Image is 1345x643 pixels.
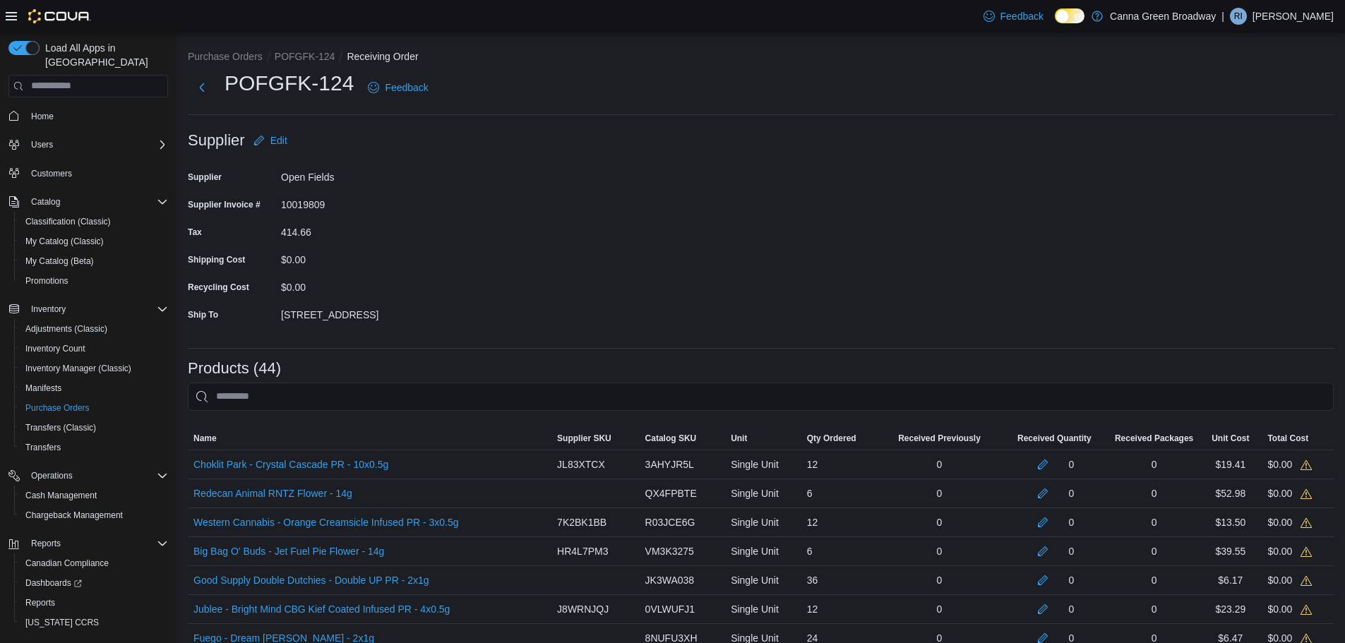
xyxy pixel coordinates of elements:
div: 12 [801,595,880,623]
div: 12 [801,450,880,479]
a: Jublee - Bright Mind CBG Kief Coated Infused PR - 4x0.5g [193,601,450,618]
button: [US_STATE] CCRS [14,613,174,632]
span: Dashboards [20,575,168,591]
div: 6 [801,479,880,507]
button: Adjustments (Classic) [14,319,174,339]
button: My Catalog (Beta) [14,251,174,271]
button: Supplier SKU [551,427,640,450]
div: 0 [879,450,1000,479]
div: $0.00 [281,276,470,293]
span: Manifests [20,380,168,397]
div: 0 [1109,450,1199,479]
span: Classification (Classic) [25,216,111,227]
span: Dashboards [25,577,82,589]
div: Single Unit [725,479,801,507]
span: 3AHYJR5L [645,456,694,473]
div: 0 [879,566,1000,594]
a: Transfers [20,439,66,456]
a: Promotions [20,272,74,289]
a: Transfers (Classic) [20,419,102,436]
span: VM3K3275 [645,543,694,560]
a: Western Cannabis - Orange Creamsicle Infused PR - 3x0.5g [193,514,459,531]
span: Qty Ordered [807,433,856,444]
span: Promotions [25,275,68,287]
div: $0.00 [1267,543,1312,560]
span: 0VLWUFJ1 [645,601,695,618]
button: Name [188,427,551,450]
span: Inventory Count [25,343,85,354]
span: Purchase Orders [20,399,168,416]
a: Big Bag O' Buds - Jet Fuel Pie Flower - 14g [193,543,384,560]
label: Ship To [188,309,218,320]
div: $23.29 [1199,595,1262,623]
span: Inventory [31,304,66,315]
label: Supplier Invoice # [188,199,261,210]
a: Inventory Manager (Classic) [20,360,137,377]
div: 0 [1068,572,1074,589]
span: Reports [25,597,55,608]
div: 6 [801,537,880,565]
nav: An example of EuiBreadcrumbs [188,49,1334,66]
div: Single Unit [725,595,801,623]
a: Reports [20,594,61,611]
div: 0 [1068,456,1074,473]
button: Inventory Manager (Classic) [14,359,174,378]
span: Unit Cost [1212,433,1249,444]
div: $39.55 [1199,537,1262,565]
span: My Catalog (Beta) [25,256,94,267]
span: Received Quantity [1017,433,1092,444]
a: Manifests [20,380,67,397]
div: 0 [1109,479,1199,507]
div: 0 [1068,543,1074,560]
span: My Catalog (Classic) [20,233,168,250]
span: Customers [25,164,168,182]
label: Supplier [188,172,222,183]
a: Classification (Classic) [20,213,116,230]
button: Transfers [14,438,174,457]
button: Classification (Classic) [14,212,174,232]
div: $0.00 [1267,514,1312,531]
div: 10019809 [281,193,470,210]
span: 7K2BK1BB [557,514,606,531]
a: My Catalog (Beta) [20,253,100,270]
span: My Catalog (Classic) [25,236,104,247]
span: Classification (Classic) [20,213,168,230]
span: Inventory Manager (Classic) [20,360,168,377]
span: Feedback [385,80,428,95]
button: Users [3,135,174,155]
span: Adjustments (Classic) [25,323,107,335]
div: Single Unit [725,566,801,594]
span: Reports [31,538,61,549]
div: $0.00 [1267,485,1312,502]
a: Inventory Count [20,340,91,357]
div: 0 [1068,485,1074,502]
button: Operations [25,467,78,484]
span: Chargeback Management [25,510,123,521]
span: [US_STATE] CCRS [25,617,99,628]
div: $0.00 [281,248,470,265]
a: Choklit Park - Crystal Cascade PR - 10x0.5g [193,456,388,473]
button: Inventory [25,301,71,318]
button: Users [25,136,59,153]
div: $13.50 [1199,508,1262,536]
span: Canadian Compliance [20,555,168,572]
span: Manifests [25,383,61,394]
button: Chargeback Management [14,505,174,525]
h1: POFGFK-124 [225,69,354,97]
button: My Catalog (Classic) [14,232,174,251]
label: Shipping Cost [188,254,245,265]
span: Customers [31,168,72,179]
span: Washington CCRS [20,614,168,631]
span: R03JCE6G [645,514,695,531]
span: Edit [270,133,287,148]
a: Canadian Compliance [20,555,114,572]
button: Reports [25,535,66,552]
input: Dark Mode [1055,8,1084,23]
button: Purchase Orders [188,51,263,62]
span: Load All Apps in [GEOGRAPHIC_DATA] [40,41,168,69]
button: Inventory Count [14,339,174,359]
span: Transfers [25,442,61,453]
div: 0 [1068,601,1074,618]
button: Catalog [25,193,66,210]
div: 0 [1068,514,1074,531]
